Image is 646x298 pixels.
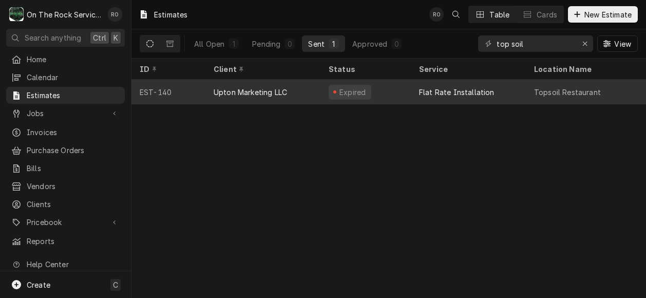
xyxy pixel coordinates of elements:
span: Create [27,281,50,289]
span: Bills [27,163,120,174]
a: Clients [6,196,125,213]
button: New Estimate [568,6,638,23]
div: Topsoil Restaurant [534,87,601,98]
div: Cards [537,9,557,20]
div: Upton Marketing LLC [214,87,287,98]
div: Approved [352,39,387,49]
a: Calendar [6,69,125,86]
button: Erase input [577,35,593,52]
div: Sent [308,39,325,49]
div: Flat Rate Installation [419,87,495,98]
span: Home [27,54,120,65]
a: Go to Help Center [6,256,125,273]
a: Reports [6,233,125,250]
div: Pending [252,39,280,49]
span: Pricebook [27,217,104,228]
div: 0 [287,39,293,49]
span: View [612,39,633,49]
input: Keyword search [497,35,574,52]
div: All Open [194,39,224,49]
span: Calendar [27,72,120,83]
div: O [9,7,24,22]
div: RO [429,7,444,22]
span: Search anything [25,32,81,43]
span: Invoices [27,127,120,138]
button: Search anythingCtrlK [6,29,125,47]
a: Go to Jobs [6,105,125,122]
span: Clients [27,199,120,210]
div: ID [140,64,195,74]
div: 1 [231,39,237,49]
div: Client [214,64,310,74]
span: Reports [27,236,120,247]
span: Vendors [27,181,120,192]
span: Help Center [27,259,119,270]
a: Go to Pricebook [6,214,125,231]
div: Status [329,64,401,74]
div: On The Rock Services [27,9,102,20]
div: 0 [393,39,400,49]
div: On The Rock Services's Avatar [9,7,24,22]
span: Jobs [27,108,104,119]
a: Bills [6,160,125,177]
div: Table [489,9,509,20]
div: Rich Ortega's Avatar [108,7,122,22]
div: 1 [331,39,337,49]
div: Expired [338,87,367,98]
div: Service [419,64,516,74]
span: New Estimate [582,9,634,20]
button: Open search [448,6,464,23]
span: K [113,32,118,43]
a: Estimates [6,87,125,104]
div: Rich Ortega's Avatar [429,7,444,22]
a: Purchase Orders [6,142,125,159]
span: Ctrl [93,32,106,43]
div: RO [108,7,122,22]
a: Vendors [6,178,125,195]
span: Purchase Orders [27,145,120,156]
span: C [113,280,118,290]
span: Estimates [27,90,120,101]
a: Home [6,51,125,68]
button: View [597,35,638,52]
a: Invoices [6,124,125,141]
div: EST-140 [131,80,205,104]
